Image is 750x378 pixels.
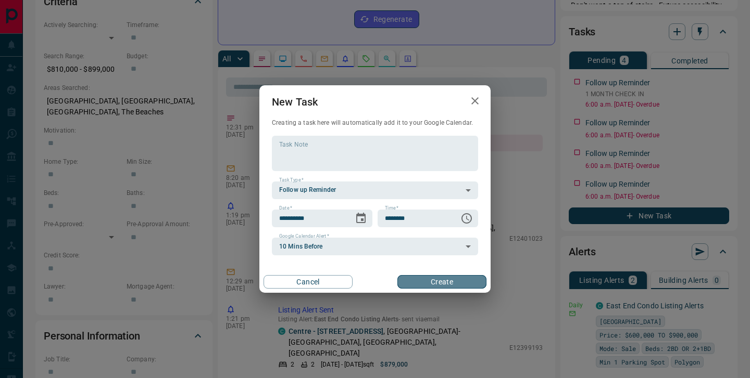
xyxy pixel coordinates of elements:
div: 10 Mins Before [272,238,478,255]
button: Cancel [264,275,353,289]
label: Google Calendar Alert [279,233,329,240]
h2: New Task [259,85,330,119]
p: Creating a task here will automatically add it to your Google Calendar. [272,119,478,127]
button: Create [397,275,486,289]
label: Date [279,205,292,212]
button: Choose time, selected time is 6:00 AM [456,208,477,229]
div: Follow up Reminder [272,181,478,199]
button: Choose date, selected date is Sep 22, 2025 [351,208,371,229]
label: Task Type [279,177,304,184]
label: Time [385,205,398,212]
